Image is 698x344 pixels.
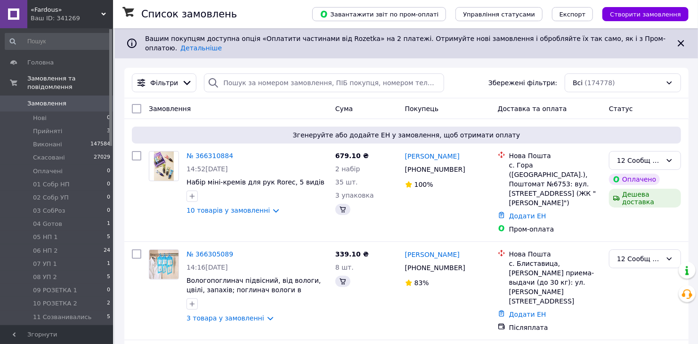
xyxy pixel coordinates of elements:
button: Створити замовлення [602,7,689,21]
a: № 366310884 [187,152,233,160]
span: 09 РОЗЕТКА 1 [33,286,77,295]
span: 0 [107,180,110,189]
a: 3 товара у замовленні [187,314,264,322]
span: 1 [107,220,110,228]
span: Статус [609,105,633,112]
button: Експорт [552,7,593,21]
span: 02 Cобр УП [33,193,69,202]
div: с. Блиставица, [PERSON_NAME] приема-выдачи (до 30 кг): ул. [PERSON_NAME][STREET_ADDRESS] [509,259,601,306]
span: 14:16[DATE] [187,264,228,271]
a: 10 товарів у замовленні [187,207,270,214]
span: 24 [104,247,110,255]
span: 08 УП 2 [33,273,57,281]
img: Фото товару [149,250,179,279]
span: 11 Созванивались [33,313,91,321]
button: Управління статусами [455,7,543,21]
div: Нова Пошта [509,151,601,160]
span: Всі [573,78,583,88]
span: 10 РОЗЕТКА 2 [33,299,77,308]
input: Пошук [5,33,111,50]
span: Виконані [33,140,62,149]
span: Оплачені [33,167,63,176]
a: Додати ЕН [509,212,546,220]
span: 679.10 ₴ [335,152,369,160]
span: Замовлення та повідомлення [27,74,113,91]
span: Управління статусами [463,11,535,18]
span: Вашим покупцям доступна опція «Оплатити частинами від Rozetka» на 2 платежі. Отримуйте нові замов... [145,35,666,52]
div: Післяплата [509,323,601,332]
div: с. Гора ([GEOGRAPHIC_DATA].), Поштомат №6753: вул. [STREET_ADDRESS] (ЖК "[PERSON_NAME]") [509,160,601,208]
span: Згенеруйте або додайте ЕН у замовлення, щоб отримати оплату [136,130,677,140]
span: 3 упаковка [335,192,374,199]
span: «Fardous» [31,6,101,14]
span: 3 [107,127,110,136]
span: 5 [107,233,110,241]
div: 12 Сообщ об ОПЛ [617,155,662,166]
span: Завантажити звіт по пром-оплаті [320,10,438,18]
span: 5 [107,273,110,281]
a: № 366305089 [187,250,233,258]
span: Фільтри [150,78,178,88]
span: 2 набір [335,165,360,173]
span: [PHONE_NUMBER] [405,264,465,272]
a: Додати ЕН [509,311,546,318]
div: Пром-оплата [509,224,601,234]
span: 27029 [94,153,110,162]
div: Дешева доставка [609,189,681,208]
a: Фото товару [149,249,179,280]
span: 2 [107,299,110,308]
span: 0 [107,286,110,295]
span: 100% [414,181,433,188]
span: 147584 [90,140,110,149]
span: 06 НП 2 [33,247,58,255]
span: 35 шт. [335,178,358,186]
button: Завантажити звіт по пром-оплаті [312,7,446,21]
span: 8 шт. [335,264,354,271]
span: Cума [335,105,353,112]
a: [PERSON_NAME] [405,152,460,161]
div: Нова Пошта [509,249,601,259]
span: 07 УП 1 [33,260,57,268]
span: 0 [107,167,110,176]
span: 03 CобРоз [33,207,65,215]
span: Скасовані [33,153,65,162]
span: Створити замовлення [610,11,681,18]
span: Експорт [560,11,586,18]
a: Створити замовлення [593,10,689,17]
span: Прийняті [33,127,62,136]
img: Фото товару [154,152,174,181]
a: Вологопоглинач підвісний, від вологи, цвілі, запахів; поглинач вологи в приміщенні [187,277,321,303]
input: Пошук за номером замовлення, ПІБ покупця, номером телефону, Email, номером накладної [204,73,444,92]
span: Нові [33,114,47,122]
a: Фото товару [149,151,179,181]
span: Замовлення [27,99,66,108]
div: Ваш ID: 341269 [31,14,113,23]
span: 05 НП 1 [33,233,58,241]
span: 0 [107,207,110,215]
span: 14:52[DATE] [187,165,228,173]
a: Детальніше [180,44,222,52]
a: [PERSON_NAME] [405,250,460,259]
span: 04 Gотов [33,220,62,228]
span: 1 [107,260,110,268]
div: 12 Сообщ об ОПЛ [617,254,662,264]
span: [PHONE_NUMBER] [405,166,465,173]
span: Головна [27,58,54,67]
h1: Список замовлень [141,8,237,20]
span: 0 [107,193,110,202]
span: Збережені фільтри: [488,78,557,88]
span: Доставка та оплата [498,105,567,112]
span: 83% [414,279,429,287]
span: 0 [107,114,110,122]
span: 339.10 ₴ [335,250,369,258]
span: Покупець [405,105,438,112]
span: Замовлення [149,105,191,112]
a: Набір міні-кремів для рук Rorec, 5 видів [187,178,325,186]
span: (174778) [585,79,615,87]
span: 5 [107,313,110,321]
span: 01 Cобр НП [33,180,70,189]
div: Оплачено [609,174,660,185]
